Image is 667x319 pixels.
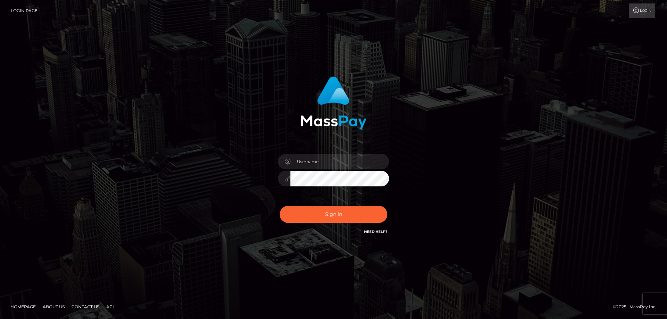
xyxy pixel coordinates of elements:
a: Contact Us [69,301,102,312]
a: Login Page [11,3,38,18]
input: Username... [290,154,389,169]
button: Sign in [280,206,387,223]
a: Homepage [8,301,39,312]
img: MassPay Login [300,76,367,129]
a: About Us [40,301,67,312]
a: Need Help? [364,229,387,234]
a: API [104,301,117,312]
div: © 2025 , MassPay Inc. [613,303,662,311]
a: Login [629,3,655,18]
